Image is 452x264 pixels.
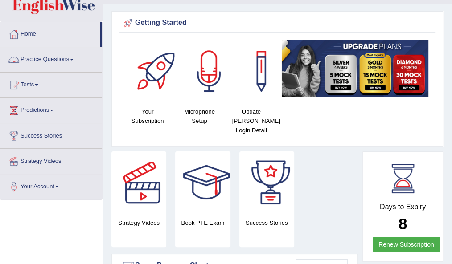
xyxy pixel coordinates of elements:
h4: Your Subscription [126,107,169,126]
a: Practice Questions [0,47,102,69]
b: 8 [399,215,407,232]
div: Getting Started [122,16,433,30]
a: Predictions [0,98,102,120]
h4: Book PTE Exam [175,218,230,227]
h4: Success Stories [239,218,294,227]
a: Success Stories [0,123,102,146]
a: Renew Subscription [373,237,440,252]
h4: Update [PERSON_NAME] Login Detail [230,107,273,135]
img: small5.jpg [282,40,428,97]
a: Strategy Videos [0,149,102,171]
h4: Strategy Videos [111,218,166,227]
a: Tests [0,73,102,95]
h4: Microphone Setup [178,107,221,126]
a: Home [0,22,100,44]
h4: Days to Expiry [373,203,433,211]
a: Your Account [0,174,102,196]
